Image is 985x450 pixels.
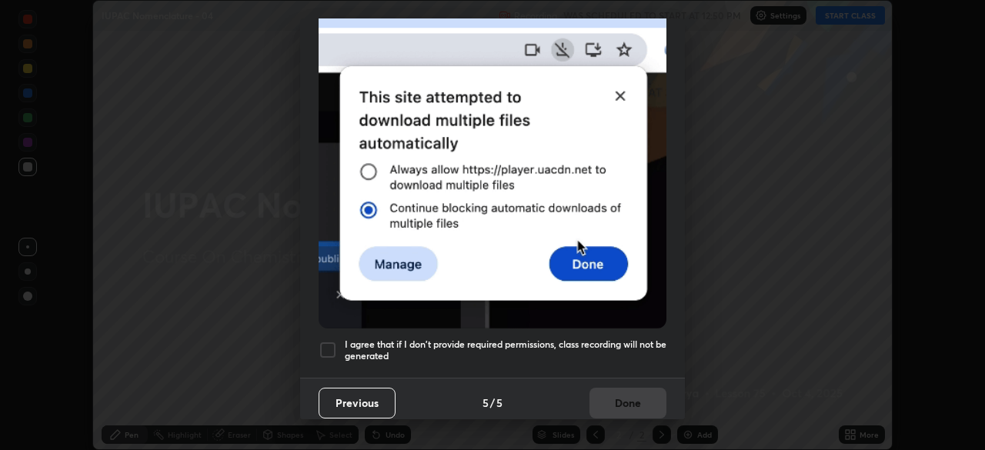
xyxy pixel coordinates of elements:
[482,395,489,411] h4: 5
[496,395,503,411] h4: 5
[319,388,396,418] button: Previous
[490,395,495,411] h4: /
[345,338,666,362] h5: I agree that if I don't provide required permissions, class recording will not be generated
